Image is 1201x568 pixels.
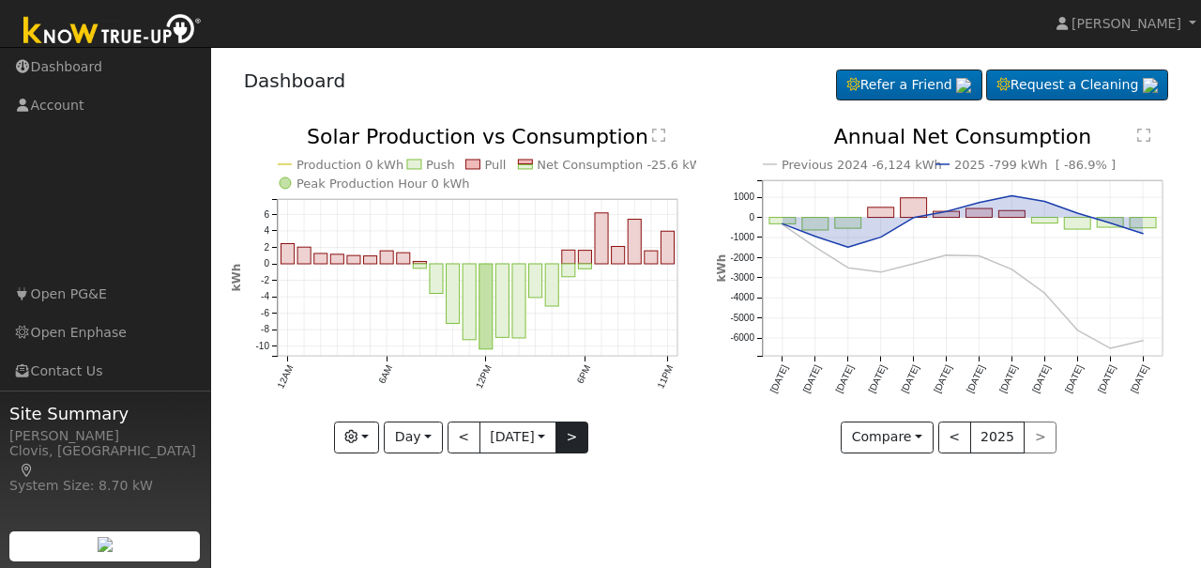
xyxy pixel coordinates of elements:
[19,463,36,478] a: Map
[836,69,982,101] a: Refer a Friend
[868,207,894,218] rect: onclick=""
[1109,346,1113,350] circle: onclick=""
[244,69,346,92] a: Dashboard
[1076,329,1080,332] circle: onclick=""
[1141,232,1145,236] circle: onclick=""
[802,218,829,230] rect: onclick=""
[296,177,470,191] text: Peak Production Hour 0 kWh
[730,272,754,283] text: -3000
[661,232,674,265] rect: onclick=""
[999,211,1026,218] rect: onclick=""
[1043,200,1047,204] circle: onclick=""
[264,225,269,236] text: 4
[834,363,856,394] text: [DATE]
[578,264,591,269] rect: onclick=""
[1143,78,1158,93] img: retrieve
[1032,218,1058,223] rect: onclick=""
[281,244,294,265] rect: onclick=""
[1098,218,1124,227] rect: onclick=""
[396,253,409,264] rect: onclick=""
[537,158,709,172] text: Net Consumption -25.6 kWh
[1072,16,1181,31] span: [PERSON_NAME]
[347,255,360,264] rect: onclick=""
[768,363,790,394] text: [DATE]
[446,264,459,323] rect: onclick=""
[652,128,665,143] text: 
[846,246,850,250] circle: onclick=""
[430,264,443,294] rect: onclick=""
[1030,363,1052,394] text: [DATE]
[934,211,960,217] rect: onclick=""
[932,363,953,394] text: [DATE]
[730,232,754,242] text: -1000
[261,292,269,302] text: -4
[264,209,269,220] text: 6
[463,264,476,340] rect: onclick=""
[997,363,1019,394] text: [DATE]
[545,264,558,306] rect: onclick=""
[264,242,269,253] text: 2
[413,262,426,265] rect: onclick=""
[835,218,861,229] rect: onclick=""
[912,216,916,220] circle: onclick=""
[628,220,641,265] rect: onclick=""
[528,264,541,298] rect: onclick=""
[813,245,817,249] circle: onclick=""
[484,158,506,172] text: Pull
[9,401,201,426] span: Site Summary
[841,422,934,453] button: Compare
[479,422,556,453] button: [DATE]
[645,251,658,264] rect: onclick=""
[1063,363,1085,394] text: [DATE]
[1043,292,1047,296] circle: onclick=""
[261,308,269,318] text: -6
[555,422,588,453] button: >
[9,441,201,481] div: Clovis, [GEOGRAPHIC_DATA]
[330,254,343,264] rect: onclick=""
[956,78,971,93] img: retrieve
[578,251,591,264] rect: onclick=""
[769,218,796,224] rect: onclick=""
[846,266,850,269] circle: onclick=""
[986,69,1168,101] a: Request a Cleaning
[376,363,394,385] text: 6AM
[1129,363,1150,394] text: [DATE]
[230,264,243,292] text: kWh
[363,256,376,264] rect: onclick=""
[879,270,883,274] circle: onclick=""
[715,254,728,283] text: kWh
[965,363,986,394] text: [DATE]
[966,208,993,218] rect: onclick=""
[801,363,823,394] text: [DATE]
[98,537,113,552] img: retrieve
[473,363,493,390] text: 12PM
[1065,218,1091,230] rect: onclick=""
[867,363,889,394] text: [DATE]
[938,422,971,453] button: <
[426,158,455,172] text: Push
[261,325,269,335] text: -8
[14,10,211,53] img: Know True-Up
[1109,222,1113,225] circle: onclick=""
[1141,339,1145,343] circle: onclick=""
[912,262,916,266] circle: onclick=""
[275,363,295,390] text: 12AM
[562,264,575,277] rect: onclick=""
[1076,211,1080,215] circle: onclick=""
[730,253,754,263] text: -2000
[1131,218,1157,228] rect: onclick=""
[255,341,269,351] text: -10
[611,247,624,265] rect: onclick=""
[970,422,1026,453] button: 2025
[384,422,442,453] button: Day
[296,158,403,172] text: Production 0 kWh
[413,264,426,269] rect: onclick=""
[730,333,754,344] text: -6000
[978,254,981,258] circle: onclick=""
[512,264,525,338] rect: onclick=""
[313,253,327,264] rect: onclick=""
[479,264,493,349] rect: onclick=""
[297,247,311,264] rect: onclick=""
[901,198,927,218] rect: onclick=""
[978,201,981,205] circle: onclick=""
